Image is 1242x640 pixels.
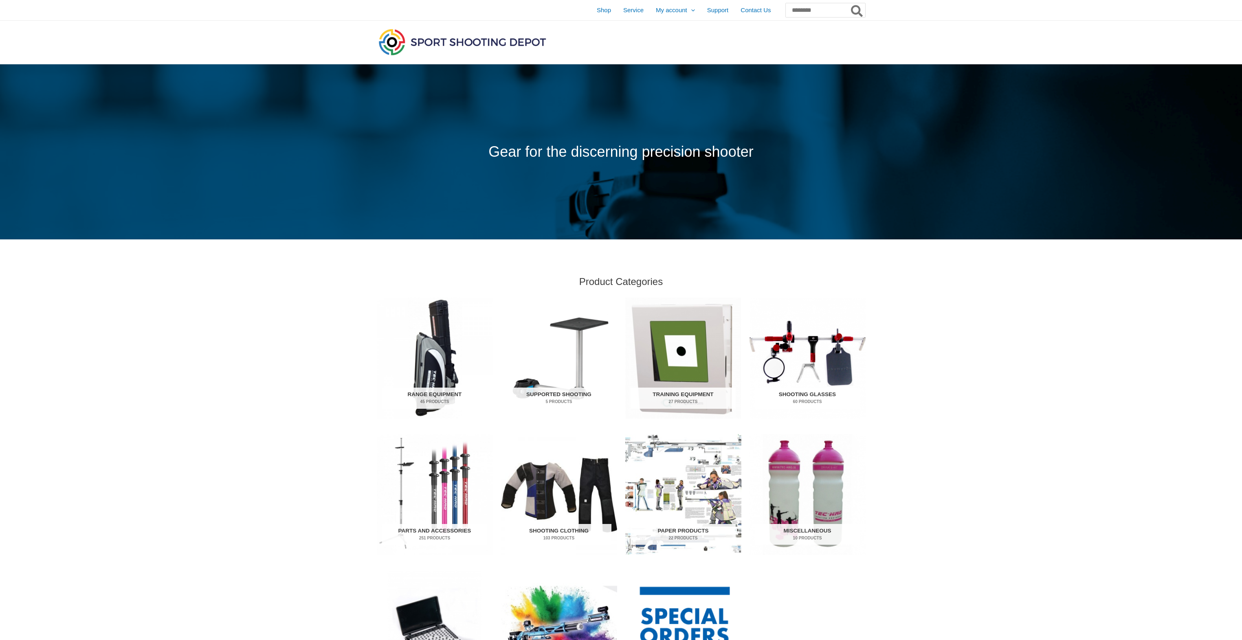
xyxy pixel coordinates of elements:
img: Parts and Accessories [377,434,493,555]
button: Search [849,3,865,17]
h2: Shooting Clothing [506,524,611,545]
a: Visit product category Parts and Accessories [377,434,493,555]
a: Visit product category Miscellaneous [750,434,866,555]
mark: 103 Products [506,535,611,541]
h2: Miscellaneous [755,524,860,545]
a: Visit product category Range Equipment [377,298,493,419]
img: Shooting Clothing [501,434,617,555]
img: Sport Shooting Depot [377,27,548,57]
a: Visit product category Paper Products [625,434,741,555]
img: Range Equipment [377,298,493,419]
h2: Range Equipment [382,388,487,409]
a: Visit product category Shooting Clothing [501,434,617,555]
img: Shooting Glasses [750,298,866,419]
h2: Shooting Glasses [755,388,860,409]
h2: Training Equipment [631,388,736,409]
h2: Parts and Accessories [382,524,487,545]
a: Visit product category Training Equipment [625,298,741,419]
mark: 60 Products [755,399,860,405]
a: Visit product category Shooting Glasses [750,298,866,419]
mark: 5 Products [506,399,611,405]
img: Miscellaneous [750,434,866,555]
h2: Supported Shooting [506,388,611,409]
mark: 27 Products [631,399,736,405]
mark: 22 Products [631,535,736,541]
mark: 10 Products [755,535,860,541]
a: Visit product category Supported Shooting [501,298,617,419]
p: Gear for the discerning precision shooter [377,138,866,166]
img: Training Equipment [625,298,741,419]
img: Supported Shooting [501,298,617,419]
mark: 251 Products [382,535,487,541]
img: Paper Products [625,434,741,555]
mark: 45 Products [382,399,487,405]
h2: Product Categories [377,275,866,288]
h2: Paper Products [631,524,736,545]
